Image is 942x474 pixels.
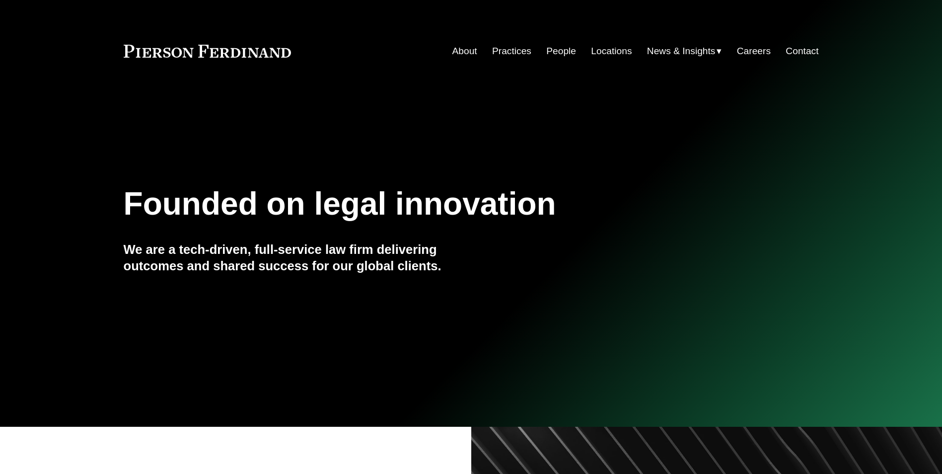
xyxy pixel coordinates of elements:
a: Contact [786,42,818,61]
a: Careers [737,42,771,61]
a: People [546,42,576,61]
a: Locations [591,42,632,61]
a: folder dropdown [647,42,722,61]
h1: Founded on legal innovation [124,186,703,222]
a: Practices [492,42,531,61]
a: About [452,42,477,61]
span: News & Insights [647,43,716,60]
h4: We are a tech-driven, full-service law firm delivering outcomes and shared success for our global... [124,241,471,274]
